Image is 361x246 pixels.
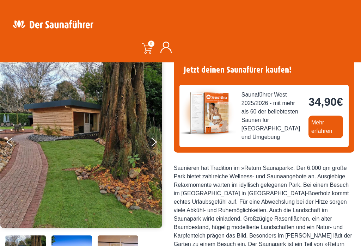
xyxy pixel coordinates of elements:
span: € [337,96,343,108]
h4: Jetzt deinen Saunafürer kaufen! [179,61,349,79]
button: Previous [7,135,24,152]
a: Mehr erfahren [308,116,343,138]
span: 0 [148,41,154,47]
bdi: 34,90 [308,96,343,108]
img: der-saunafuehrer-2025-west.jpg [179,85,236,141]
span: Saunaführer West 2025/2026 - mit mehr als 60 der beliebtesten Saunen für [GEOGRAPHIC_DATA] und Um... [241,91,303,141]
button: Next [150,135,167,152]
